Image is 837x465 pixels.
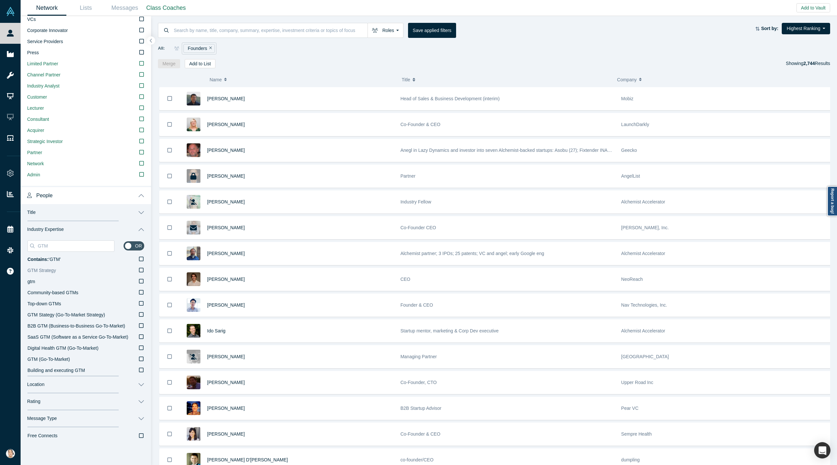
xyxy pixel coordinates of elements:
button: Highest Ranking [782,23,830,34]
span: Alchemist partner; 3 IPOs; 25 patents; VC and angel; early Google eng [401,251,544,256]
a: Messages [105,0,144,16]
img: Lexi Viripaeff's Profile Image [187,376,200,389]
a: [PERSON_NAME] [207,122,245,127]
button: Bookmark [160,320,180,342]
img: Jesse Leimgruber's Profile Image [187,272,200,286]
div: Founders [183,44,215,53]
span: Partner [401,173,416,179]
a: [PERSON_NAME] [207,199,245,204]
span: Top-down GTMs [27,301,61,306]
span: B2B Startup Advisor [401,406,441,411]
span: GTM Strategy [27,268,56,273]
span: Alchemist Accelerator [621,199,665,204]
span: SaaS GTM (Software as a Service Go-To-Market) [27,334,128,340]
img: Edith Harbaugh's Profile Image [187,118,200,131]
a: Class Coaches [144,0,188,16]
a: [PERSON_NAME] [207,380,245,385]
span: Channel Partner [27,72,60,77]
strong: 2,744 [803,61,815,66]
span: Alchemist Accelerator [621,251,665,256]
span: Alchemist Accelerator [621,328,665,333]
button: Location [21,376,151,393]
a: [PERSON_NAME] [207,277,245,282]
button: Bookmark [160,423,180,445]
span: CEO [401,277,410,282]
input: Search Industry Expertise [37,242,114,250]
img: Alchemist Vault Logo [6,7,15,16]
button: Free Connects [21,427,151,444]
span: VCs [27,17,36,22]
span: gtm [27,279,35,284]
button: Bookmark [160,87,180,110]
span: Building and executing GTM [27,368,85,373]
span: Startup mentor, marketing & Corp Dev executive [401,328,499,333]
button: Save applied filters [408,23,456,38]
span: Industry Analyst [27,83,60,88]
span: dumpling [621,457,640,462]
span: Name [210,73,222,87]
span: Title [402,73,410,87]
b: Contains: [27,257,49,262]
a: [PERSON_NAME] [207,148,245,153]
span: Free Connects [27,432,58,439]
span: [PERSON_NAME] [207,225,245,230]
button: Title [402,73,610,87]
button: Title [21,204,151,221]
img: Natasha Lowery's Account [6,449,15,458]
a: Lists [66,0,105,16]
span: B2B GTM (Business-to-Business Go-To-Market) [27,323,125,329]
button: Message Type [21,410,151,427]
span: Community-based GTMs [27,290,78,295]
span: Press [27,50,39,55]
span: NeoReach [621,277,643,282]
button: Bookmark [160,242,180,265]
span: Limited Partner [27,61,58,66]
span: GTM Stategy (Go-To-Market Strategy) [27,312,105,317]
button: Bookmark [160,371,180,394]
span: [PERSON_NAME] [207,431,245,437]
img: Ken So's Profile Image [187,298,200,312]
img: Kirill Parinov's Profile Image [187,143,200,157]
span: [PERSON_NAME] [207,302,245,308]
button: People [21,186,151,204]
span: Geecko [621,148,637,153]
img: Anurati Mathur's Profile Image [187,427,200,441]
a: Ido Sarig [207,328,226,333]
span: Digital Health GTM (Go-To-Market) [27,345,98,351]
a: [PERSON_NAME] [207,406,245,411]
span: Nav Technologies, Inc. [621,302,667,308]
span: Industry Expertise [27,227,64,232]
button: Remove Filter [207,45,212,52]
span: Company [617,73,637,87]
button: Add to List [185,59,215,68]
button: Roles [367,23,403,38]
span: Co-Founder & CEO [401,431,440,437]
span: Sempre Health [621,431,652,437]
span: co-founder/CEO [401,457,434,462]
span: Co-Founder & CEO [401,122,440,127]
span: Customer [27,94,47,100]
span: [PERSON_NAME] [207,251,245,256]
span: Rating [27,399,40,404]
span: Managing Partner [401,354,437,359]
span: Pear VC [621,406,639,411]
span: LaunchDarkly [621,122,649,127]
span: Founder & CEO [401,302,433,308]
span: Head of Sales & Business Development (interim) [401,96,500,101]
span: Results [803,61,830,66]
button: Industry Expertise [21,221,151,238]
a: [PERSON_NAME] [207,354,245,359]
span: Acquirer [27,128,44,133]
button: Bookmark [160,268,180,291]
strong: Sort by: [761,26,778,31]
div: Showing [786,59,830,68]
button: Bookmark [160,113,180,136]
span: Lecturer [27,105,44,111]
span: AngelList [621,173,640,179]
span: [PERSON_NAME] [207,96,245,101]
button: Rating [21,393,151,410]
span: Location [27,382,44,387]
